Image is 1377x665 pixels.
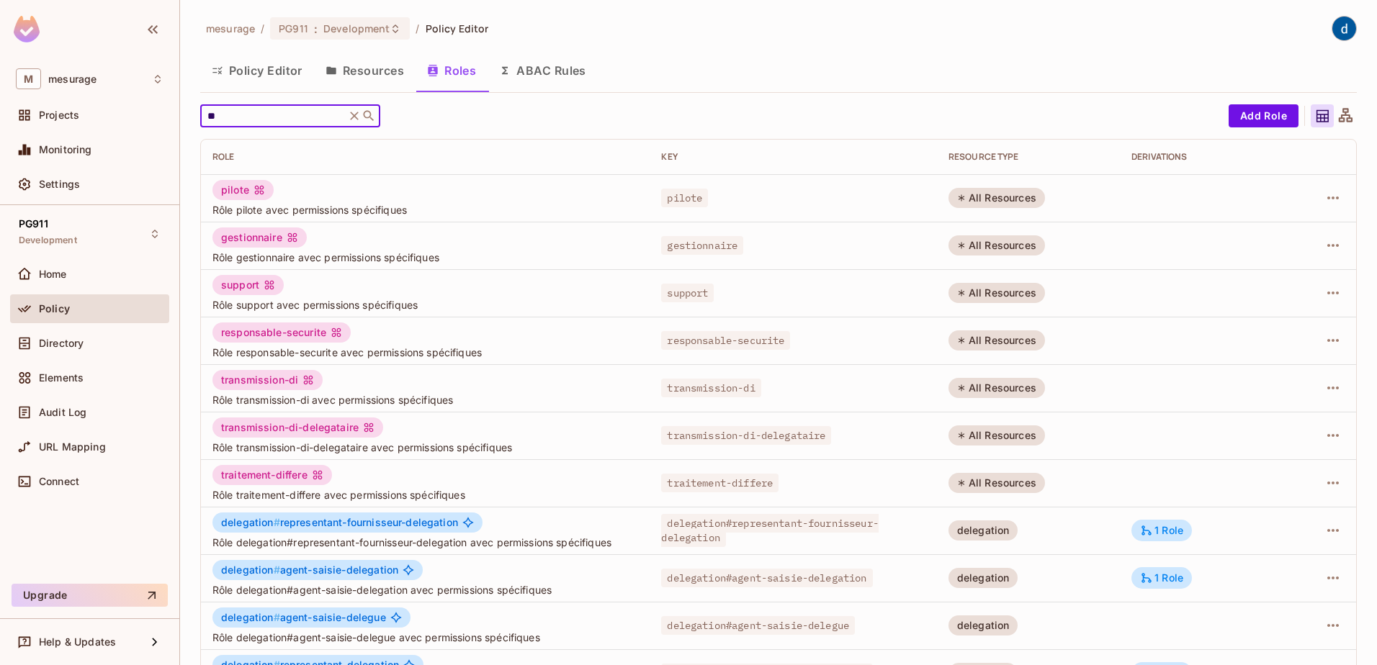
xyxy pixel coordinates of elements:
span: agent-saisie-delegue [221,612,386,623]
div: All Resources [948,330,1045,350]
button: ABAC Rules [488,53,598,89]
span: delegation#agent-saisie-delegation [661,569,872,587]
div: gestionnaire [212,227,307,248]
li: / [416,22,419,35]
div: All Resources [948,425,1045,445]
div: Role [212,151,638,163]
span: Rôle transmission-di-delegataire avec permissions spécifiques [212,440,638,454]
span: Rôle responsable-securite avec permissions spécifiques [212,345,638,359]
div: traitement-differe [212,465,332,485]
span: traitement-differe [661,474,779,492]
span: transmission-di [661,379,761,397]
span: # [274,611,280,623]
span: delegation#representant-fournisseur-delegation [661,514,878,547]
div: delegation [948,520,1018,540]
span: Projects [39,109,79,121]
div: Derivations [1131,151,1274,163]
div: All Resources [948,473,1045,493]
span: transmission-di-delegataire [661,426,831,445]
span: delegation [221,516,280,528]
button: Roles [416,53,488,89]
span: Rôle transmission-di avec permissions spécifiques [212,393,638,407]
div: support [212,275,284,295]
span: Rôle gestionnaire avec permissions spécifiques [212,250,638,264]
span: responsable-securite [661,331,790,350]
span: M [16,68,41,89]
span: pilote [661,189,708,207]
div: delegation [948,568,1018,588]
span: gestionnaire [661,236,743,255]
span: Help & Updates [39,636,116,648]
span: Audit Log [39,407,86,418]
div: RESOURCE TYPE [948,151,1108,163]
div: 1 Role [1140,524,1183,537]
div: pilote [212,180,274,200]
span: # [274,564,280,576]
button: Add Role [1229,104,1298,127]
div: delegation [948,615,1018,635]
span: Policy [39,303,70,315]
div: All Resources [948,235,1045,255]
span: Workspace: mesurage [48,73,97,85]
span: PG911 [279,22,308,35]
span: Development [19,235,77,246]
span: agent-saisie-delegation [221,564,398,576]
span: delegation#agent-saisie-delegue [661,616,855,635]
div: All Resources [948,283,1045,303]
span: Home [39,268,67,280]
span: the active workspace [206,22,255,35]
span: PG911 [19,218,48,230]
span: Connect [39,476,79,487]
span: representant-fournisseur-delegation [221,517,458,528]
span: Directory [39,338,84,349]
span: delegation [221,564,280,576]
span: Rôle support avec permissions spécifiques [212,298,638,312]
span: Rôle delegation#representant-fournisseur-delegation avec permissions spécifiques [212,535,638,549]
span: Rôle pilote avec permissions spécifiques [212,203,638,217]
div: transmission-di-delegataire [212,417,383,438]
img: SReyMgAAAABJRU5ErkJggg== [14,16,40,42]
span: Rôle delegation#agent-saisie-delegation avec permissions spécifiques [212,583,638,597]
img: dev 911gcl [1332,17,1356,40]
span: Monitoring [39,144,92,155]
li: / [261,22,264,35]
span: Development [323,22,390,35]
div: All Resources [948,378,1045,398]
span: URL Mapping [39,441,106,453]
span: Rôle delegation#agent-saisie-delegue avec permissions spécifiques [212,630,638,644]
span: # [274,516,280,528]
span: delegation [221,611,280,623]
span: Policy Editor [426,22,489,35]
button: Resources [314,53,416,89]
div: responsable-securite [212,322,351,343]
span: Rôle traitement-differe avec permissions spécifiques [212,488,638,502]
div: transmission-di [212,370,323,390]
div: 1 Role [1140,571,1183,584]
button: Policy Editor [200,53,314,89]
div: Key [661,151,925,163]
span: Elements [39,372,84,384]
span: support [661,284,714,302]
div: All Resources [948,188,1045,208]
span: Settings [39,178,80,190]
button: Upgrade [12,584,168,607]
span: : [313,23,318,35]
